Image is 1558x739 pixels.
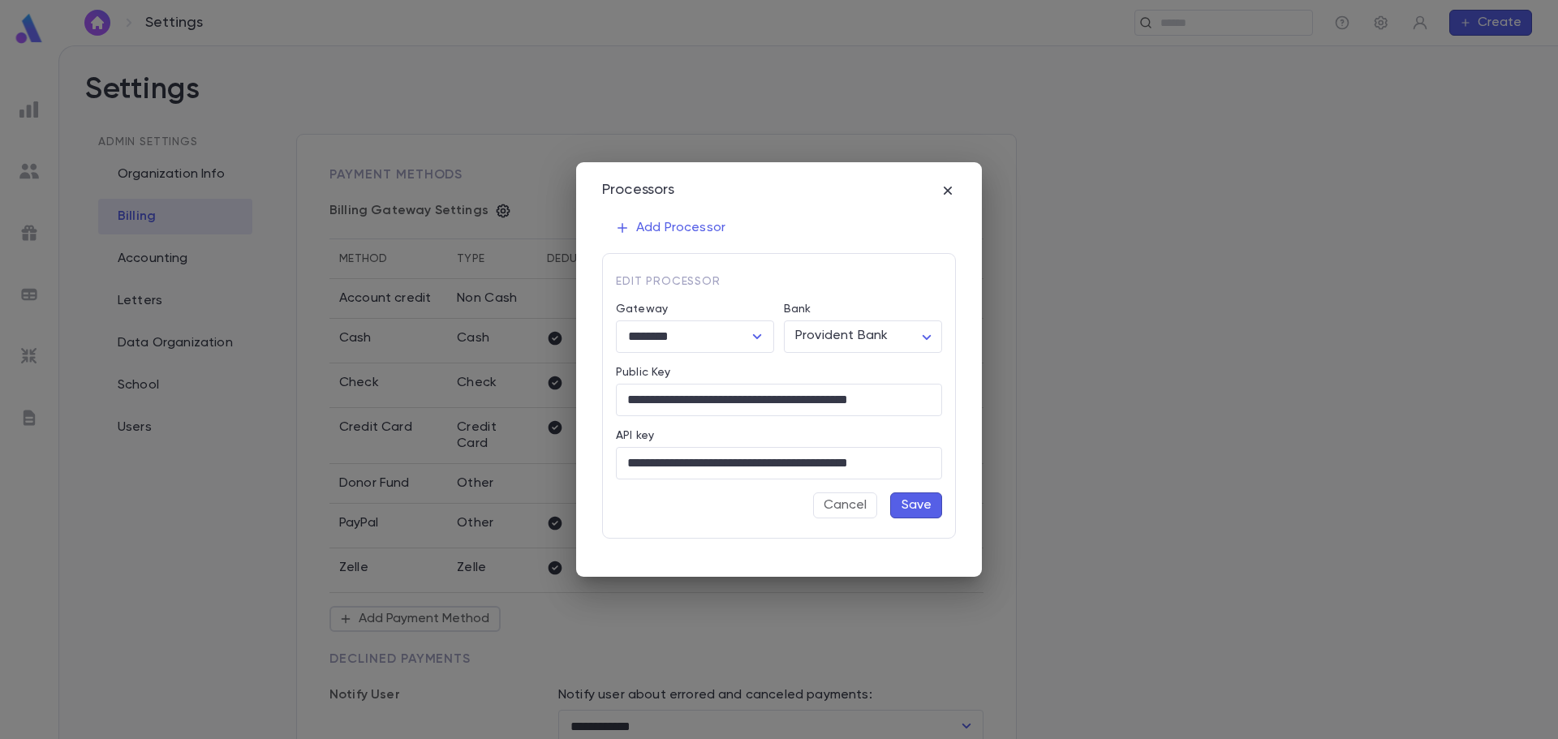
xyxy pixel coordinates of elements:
[602,182,675,200] div: Processors
[602,213,738,243] button: Add Processor
[616,366,670,379] label: Public Key
[795,329,888,342] span: Provident Bank
[813,492,877,518] button: Cancel
[784,320,942,352] div: Provident Bank
[616,429,654,442] label: API key
[615,220,725,236] p: Add Processor
[890,492,942,518] button: Save
[746,325,768,348] button: Open
[784,303,811,316] label: Bank
[616,303,668,316] label: Gateway
[616,276,721,287] span: Edit Processor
